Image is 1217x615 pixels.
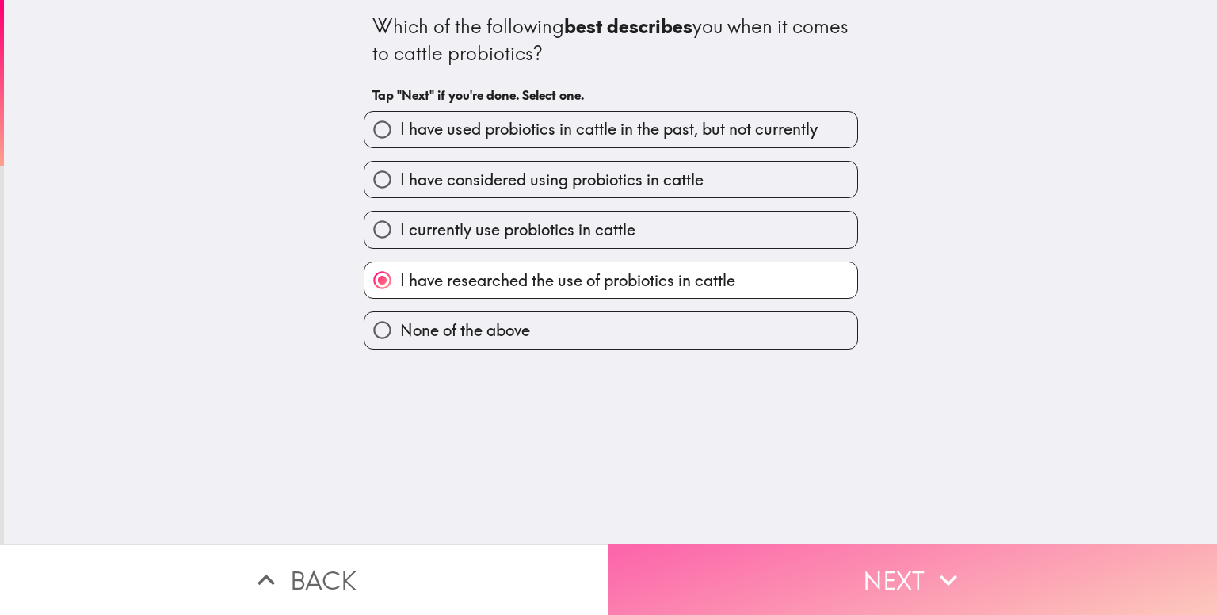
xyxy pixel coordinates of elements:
[364,162,857,197] button: I have considered using probiotics in cattle
[372,86,849,104] h6: Tap "Next" if you're done. Select one.
[364,112,857,147] button: I have used probiotics in cattle in the past, but not currently
[372,13,849,67] div: Which of the following you when it comes to cattle probiotics?
[608,544,1217,615] button: Next
[364,312,857,348] button: None of the above
[400,269,735,292] span: I have researched the use of probiotics in cattle
[400,319,530,342] span: None of the above
[400,118,818,140] span: I have used probiotics in cattle in the past, but not currently
[400,219,635,241] span: I currently use probiotics in cattle
[564,14,692,38] b: best describes
[364,212,857,247] button: I currently use probiotics in cattle
[364,262,857,298] button: I have researched the use of probiotics in cattle
[400,169,704,191] span: I have considered using probiotics in cattle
